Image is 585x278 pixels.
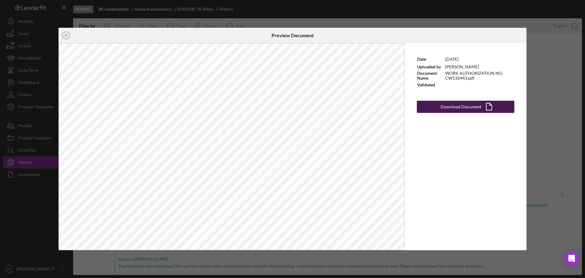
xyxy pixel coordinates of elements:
[417,82,435,87] b: Validated
[271,33,314,38] h6: Preview Document
[417,56,426,62] b: Date
[417,64,441,69] b: Uploaded by
[564,251,579,266] div: Open Intercom Messenger
[441,101,481,113] div: Download Document
[445,70,514,81] td: WORK AUTHORIZATION NO. CW132443.pdf
[417,101,514,113] button: Download Document
[445,63,514,70] td: [PERSON_NAME]
[445,55,514,63] td: [DATE]
[417,70,437,81] b: Document Name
